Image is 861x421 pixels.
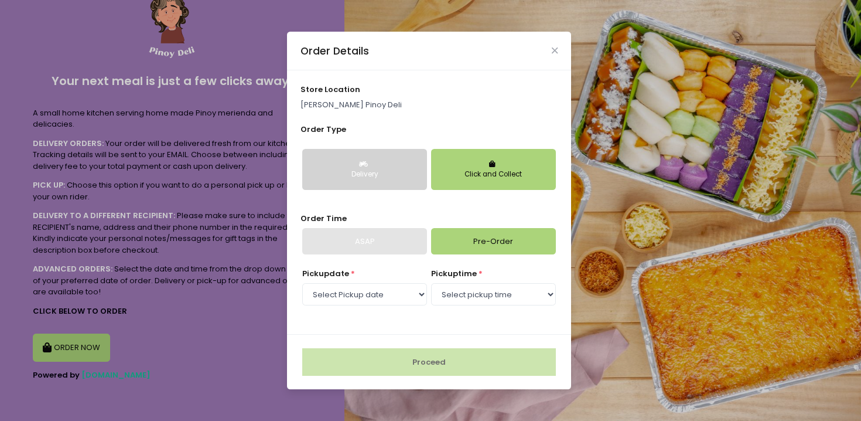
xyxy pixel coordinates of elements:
[302,348,556,376] button: Proceed
[310,169,419,180] div: Delivery
[300,84,360,95] span: store location
[431,268,477,279] span: pickup time
[431,228,556,255] a: Pre-Order
[439,169,548,180] div: Click and Collect
[302,149,427,190] button: Delivery
[302,268,349,279] span: Pickup date
[300,99,558,111] p: [PERSON_NAME] Pinoy Deli
[300,43,369,59] div: Order Details
[552,47,558,53] button: Close
[300,213,347,224] span: Order Time
[431,149,556,190] button: Click and Collect
[300,124,346,135] span: Order Type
